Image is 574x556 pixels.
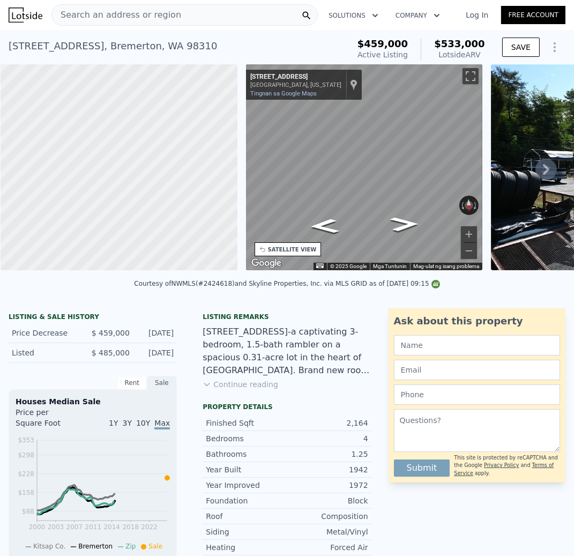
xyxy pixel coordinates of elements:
div: 2,164 [287,418,368,428]
a: Log In [453,10,501,20]
img: Google [249,256,284,270]
tspan: 2003 [48,524,64,531]
button: Company [387,6,449,25]
div: Listing remarks [203,313,371,321]
button: Submit [394,459,450,477]
tspan: 2000 [29,524,46,531]
div: Composition [287,511,368,522]
input: Phone [394,384,560,405]
div: Street View [246,64,483,270]
button: Mag-zoom in [461,226,477,242]
img: NWMLS Logo [431,280,440,288]
tspan: 2018 [122,524,139,531]
button: Show Options [544,36,565,58]
span: $ 459,000 [92,329,130,337]
div: [DATE] [138,328,174,338]
path: Magpakanluran, Pearl St [378,213,431,235]
button: SAVE [502,38,540,57]
div: SATELLITE VIEW [268,246,317,254]
a: Privacy Policy [484,462,519,468]
span: $533,000 [434,38,485,49]
div: 1972 [287,480,368,491]
div: Finished Sqft [206,418,287,428]
div: Ask about this property [394,314,560,329]
path: Magpasilangan, Pearl St [297,216,351,237]
tspan: $88 [22,508,34,515]
div: [STREET_ADDRESS] [250,73,341,81]
a: Mag-ulat ng isang problema [413,263,479,269]
span: 10Y [136,419,150,427]
button: Mga keyboard shortcut [316,263,324,268]
div: Siding [206,527,287,537]
input: Name [394,335,560,355]
button: Continue reading [203,379,278,390]
span: Search an address or region [52,9,181,21]
div: Price Decrease [12,328,83,338]
button: I-rotate pa-clockwise [473,196,479,215]
div: Houses Median Sale [16,396,170,407]
input: Email [394,360,560,380]
a: Terms of Service [454,462,554,476]
span: $459,000 [357,38,408,49]
div: Year Built [206,464,287,475]
a: Ipakita ang lokasyon sa mapa [350,79,357,91]
span: Sale [148,543,162,550]
div: This site is protected by reCAPTCHA and the Google and apply. [454,454,560,477]
tspan: 2011 [85,524,102,531]
a: Tingnan sa Google Maps [250,90,317,97]
tspan: $158 [18,489,34,496]
div: Courtesy of NWMLS (#2424618) and Skyline Properties, Inc. via MLS GRID as of [DATE] 09:15 [134,280,439,287]
div: Heating [206,542,287,553]
div: [GEOGRAPHIC_DATA], [US_STATE] [250,81,341,88]
a: Buksan ang lugar na ito sa Google Maps (magbubukas ng bagong window) [249,256,284,270]
img: Lotside [9,8,42,23]
div: LISTING & SALE HISTORY [9,313,177,323]
div: Bedrooms [206,433,287,444]
tspan: $228 [18,470,34,478]
button: I-toggle ang fullscreen view [463,68,479,84]
div: Block [287,495,368,506]
button: Solutions [320,6,387,25]
span: Bremerton [78,543,113,550]
tspan: 2007 [66,524,83,531]
div: [STREET_ADDRESS] , Bremerton , WA 98310 [9,39,217,54]
span: Kitsap Co. [33,543,65,550]
div: 1942 [287,464,368,475]
div: 1.25 [287,449,368,459]
div: Foundation [206,495,287,506]
div: Rent [117,376,147,390]
button: Mag-zoom out [461,243,477,259]
a: Mga Tuntunin (bubukas sa bagong tab) [373,263,407,269]
div: Bathrooms [206,449,287,459]
div: Lotside ARV [434,49,485,60]
tspan: $353 [18,436,34,444]
a: Free Account [501,6,565,24]
div: [DATE] [138,347,174,358]
button: I-reset ang view [465,196,474,216]
tspan: 2014 [103,524,120,531]
span: 1Y [109,419,118,427]
span: Active Listing [357,50,408,59]
tspan: $298 [18,451,34,459]
tspan: 2022 [141,524,158,531]
button: I-rotate pa-counterclockwise [459,196,465,215]
span: 3Y [123,419,132,427]
div: Price per Square Foot [16,407,93,435]
span: © 2025 Google [330,263,367,269]
div: 4 [287,433,368,444]
div: Property details [203,403,371,411]
div: [STREET_ADDRESS]-a captivating 3-bedroom, 1.5-bath rambler on a spacious 0.31-acre lot in the hea... [203,325,371,377]
div: Roof [206,511,287,522]
span: Zip [125,543,136,550]
span: $ 485,000 [92,349,130,357]
div: Sale [147,376,177,390]
div: Metal/Vinyl [287,527,368,537]
span: Max [154,419,170,429]
div: Year Improved [206,480,287,491]
div: Forced Air [287,542,368,553]
div: Mapa [246,64,483,270]
div: Listed [12,347,83,358]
